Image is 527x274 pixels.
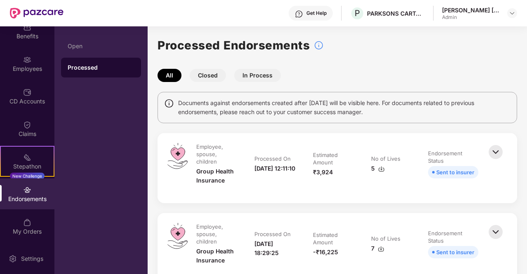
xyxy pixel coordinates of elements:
div: [DATE] 12:11:10 [254,164,295,173]
img: svg+xml;base64,PHN2ZyBpZD0iQmVuZWZpdHMiIHhtbG5zPSJodHRwOi8vd3d3LnczLm9yZy8yMDAwL3N2ZyIgd2lkdGg9Ij... [23,23,31,31]
div: Endorsement Status [428,150,477,164]
div: Processed On [254,155,291,162]
div: Admin [442,14,500,21]
div: Sent to insurer [436,248,474,257]
img: svg+xml;base64,PHN2ZyB4bWxucz0iaHR0cDovL3d3dy53My5vcmcvMjAwMC9zdmciIHdpZHRoPSI0OS4zMiIgaGVpZ2h0PS... [167,143,188,169]
img: svg+xml;base64,PHN2ZyBpZD0iRG93bmxvYWQtMzJ4MzIiIHhtbG5zPSJodHRwOi8vd3d3LnczLm9yZy8yMDAwL3N2ZyIgd2... [378,166,385,172]
div: Processed On [254,230,291,238]
button: Closed [190,69,226,82]
div: Sent to insurer [436,168,474,177]
span: P [355,8,360,18]
img: svg+xml;base64,PHN2ZyBpZD0iQ0RfQWNjb3VudHMiIGRhdGEtbmFtZT0iQ0QgQWNjb3VudHMiIHhtbG5zPSJodHRwOi8vd3... [23,88,31,96]
div: [DATE] 18:29:25 [254,239,296,258]
div: Group Health Insurance [196,247,238,265]
div: Get Help [306,10,327,16]
img: svg+xml;base64,PHN2ZyBpZD0iTXlfT3JkZXJzIiBkYXRhLW5hbWU9Ik15IE9yZGVycyIgeG1sbnM9Imh0dHA6Ly93d3cudz... [23,218,31,227]
img: svg+xml;base64,PHN2ZyB4bWxucz0iaHR0cDovL3d3dy53My5vcmcvMjAwMC9zdmciIHdpZHRoPSIyMSIgaGVpZ2h0PSIyMC... [23,153,31,162]
img: svg+xml;base64,PHN2ZyBpZD0iRW1wbG95ZWVzIiB4bWxucz0iaHR0cDovL3d3dy53My5vcmcvMjAwMC9zdmciIHdpZHRoPS... [23,56,31,64]
img: svg+xml;base64,PHN2ZyBpZD0iRW5kb3JzZW1lbnRzIiB4bWxucz0iaHR0cDovL3d3dy53My5vcmcvMjAwMC9zdmciIHdpZH... [23,186,31,194]
div: Stepathon [1,162,54,171]
div: 7 [371,244,384,253]
img: svg+xml;base64,PHN2ZyBpZD0iRG93bmxvYWQtMzJ4MzIiIHhtbG5zPSJodHRwOi8vd3d3LnczLm9yZy8yMDAwL3N2ZyIgd2... [378,246,384,252]
div: -₹16,225 [313,248,338,257]
div: Open [68,43,134,49]
img: svg+xml;base64,PHN2ZyBpZD0iQ2xhaW0iIHhtbG5zPSJodHRwOi8vd3d3LnczLm9yZy8yMDAwL3N2ZyIgd2lkdGg9IjIwIi... [23,121,31,129]
img: svg+xml;base64,PHN2ZyBpZD0iSW5mb18tXzMyeDMyIiBkYXRhLW5hbWU9IkluZm8gLSAzMngzMiIgeG1sbnM9Imh0dHA6Ly... [314,40,324,50]
div: Processed [68,63,134,72]
div: No of Lives [371,155,400,162]
div: PARKSONS CARTAMUNDI PVT LTD [367,9,425,17]
div: Endorsement Status [428,230,477,244]
img: svg+xml;base64,PHN2ZyBpZD0iSW5mbyIgeG1sbnM9Imh0dHA6Ly93d3cudzMub3JnLzIwMDAvc3ZnIiB3aWR0aD0iMTQiIG... [164,98,174,108]
div: Employee, spouse, children [196,143,236,165]
div: Estimated Amount [313,231,353,246]
img: New Pazcare Logo [10,8,64,19]
div: Group Health Insurance [196,167,238,185]
button: In Process [234,69,281,82]
img: svg+xml;base64,PHN2ZyBpZD0iQmFjay0zMngzMiIgeG1sbnM9Imh0dHA6Ly93d3cudzMub3JnLzIwMDAvc3ZnIiB3aWR0aD... [487,223,505,241]
div: Settings [19,255,46,263]
div: [PERSON_NAME] [PERSON_NAME] [442,6,500,14]
img: svg+xml;base64,PHN2ZyBpZD0iSGVscC0zMngzMiIgeG1sbnM9Imh0dHA6Ly93d3cudzMub3JnLzIwMDAvc3ZnIiB3aWR0aD... [295,10,303,18]
div: ₹3,924 [313,168,333,177]
button: All [158,69,181,82]
div: New Challenge [10,173,45,179]
div: No of Lives [371,235,400,242]
span: Documents against endorsements created after [DATE] will be visible here. For documents related t... [178,98,511,117]
h1: Processed Endorsements [158,36,310,54]
div: 5 [371,164,385,173]
div: Employee, spouse, children [196,223,236,245]
img: svg+xml;base64,PHN2ZyB4bWxucz0iaHR0cDovL3d3dy53My5vcmcvMjAwMC9zdmciIHdpZHRoPSI0OS4zMiIgaGVpZ2h0PS... [167,223,188,249]
img: svg+xml;base64,PHN2ZyBpZD0iQmFjay0zMngzMiIgeG1sbnM9Imh0dHA6Ly93d3cudzMub3JnLzIwMDAvc3ZnIiB3aWR0aD... [487,143,505,161]
img: svg+xml;base64,PHN2ZyBpZD0iU2V0dGluZy0yMHgyMCIgeG1sbnM9Imh0dHA6Ly93d3cudzMub3JnLzIwMDAvc3ZnIiB3aW... [9,255,17,263]
img: svg+xml;base64,PHN2ZyBpZD0iRHJvcGRvd24tMzJ4MzIiIHhtbG5zPSJodHRwOi8vd3d3LnczLm9yZy8yMDAwL3N2ZyIgd2... [509,10,515,16]
div: Estimated Amount [313,151,353,166]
